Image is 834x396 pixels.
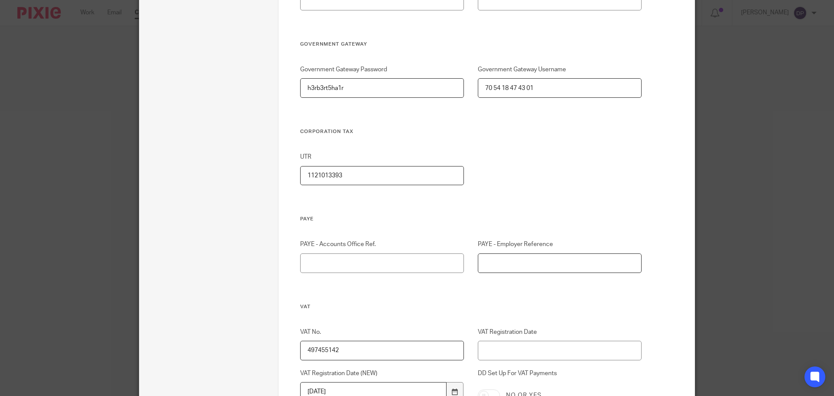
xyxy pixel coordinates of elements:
label: UTR [300,153,464,161]
label: VAT Registration Date [478,328,642,336]
label: Government Gateway Username [478,65,642,74]
label: PAYE - Employer Reference [478,240,642,249]
h3: Corporation tax [300,128,642,135]
label: Government Gateway Password [300,65,464,74]
label: VAT No. [300,328,464,336]
label: PAYE - Accounts Office Ref. [300,240,464,249]
h3: VAT [300,303,642,310]
h3: Government Gateway [300,41,642,48]
label: VAT Registration Date (NEW) [300,369,464,378]
label: DD Set Up For VAT Payments [478,369,642,383]
h3: PAYE [300,216,642,223]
